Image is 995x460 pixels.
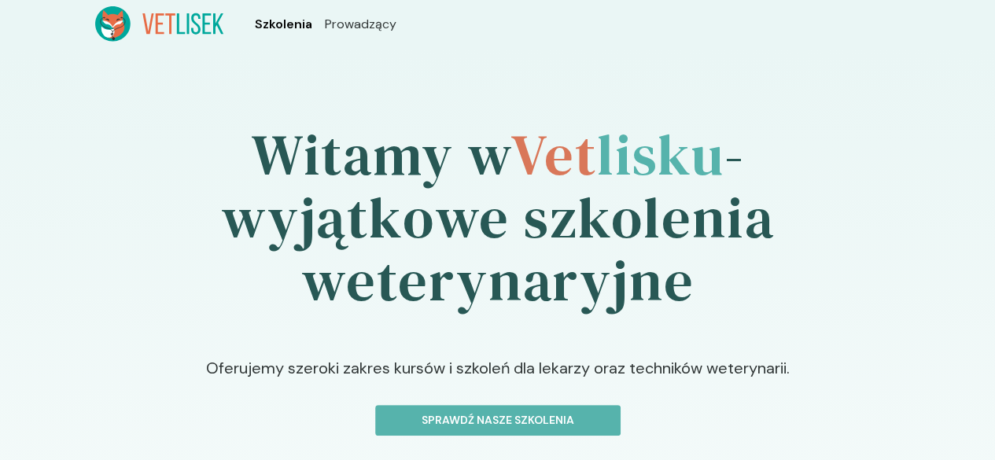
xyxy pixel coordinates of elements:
button: Sprawdź nasze szkolenia [375,405,621,436]
span: Vet [510,116,596,193]
a: Szkolenia [255,15,312,34]
span: lisku [597,116,724,193]
a: Prowadzący [325,15,396,34]
h1: Witamy w - wyjątkowe szkolenia weterynaryjne [95,79,901,356]
p: Sprawdź nasze szkolenia [389,412,607,429]
p: Oferujemy szeroki zakres kursów i szkoleń dla lekarzy oraz techników weterynarii. [166,356,829,405]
